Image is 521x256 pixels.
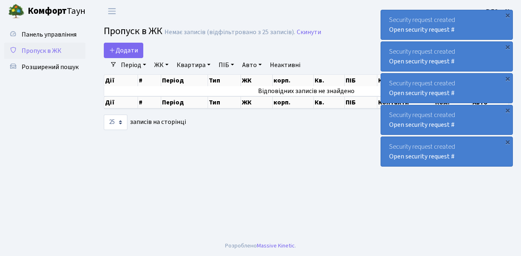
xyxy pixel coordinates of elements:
th: Дії [104,75,138,86]
div: Security request created [381,74,512,103]
span: Таун [28,4,85,18]
a: Massive Kinetic [257,241,295,250]
button: Переключити навігацію [102,4,122,18]
div: Розроблено . [225,241,296,250]
a: Панель управління [4,26,85,43]
a: ПІБ [215,58,237,72]
span: Пропуск в ЖК [104,24,162,38]
a: Open security request # [389,57,455,66]
div: × [503,43,512,51]
th: Контакти [377,96,434,108]
div: × [503,74,512,82]
th: Контакти [377,75,434,86]
th: # [138,96,161,108]
th: ЖК [241,96,273,108]
img: logo.png [8,3,24,20]
span: Додати [109,46,138,55]
th: корп. [273,96,314,108]
div: × [503,106,512,114]
th: Тип [208,75,241,86]
a: Пропуск в ЖК [4,43,85,59]
th: ПІБ [345,96,377,108]
th: # [138,75,161,86]
span: Розширений пошук [22,63,79,72]
th: Дії [104,96,138,108]
a: Open security request # [389,120,455,129]
th: Тип [208,96,241,108]
th: Період [161,75,208,86]
th: ПІБ [345,75,377,86]
select: записів на сторінці [104,115,127,130]
a: Період [118,58,149,72]
a: Авто [239,58,265,72]
a: Open security request # [389,25,455,34]
th: Період [161,96,208,108]
div: Security request created [381,137,512,166]
th: ЖК [241,75,273,86]
a: Додати [104,43,143,58]
div: Security request created [381,105,512,135]
th: корп. [273,75,314,86]
a: ВЛ2 -. К. [486,7,511,16]
td: Відповідних записів не знайдено [104,86,509,96]
b: Комфорт [28,4,67,17]
a: Неактивні [267,58,304,72]
a: Скинути [297,28,321,36]
th: Кв. [314,96,345,108]
div: Security request created [381,10,512,39]
div: × [503,11,512,19]
div: Security request created [381,42,512,71]
label: записів на сторінці [104,115,186,130]
a: Розширений пошук [4,59,85,75]
a: ЖК [151,58,172,72]
div: × [503,138,512,146]
a: Квартира [173,58,214,72]
th: Кв. [314,75,345,86]
a: Open security request # [389,152,455,161]
a: Open security request # [389,89,455,98]
div: Немає записів (відфільтровано з 25 записів). [164,28,295,36]
span: Панель управління [22,30,77,39]
span: Пропуск в ЖК [22,46,61,55]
